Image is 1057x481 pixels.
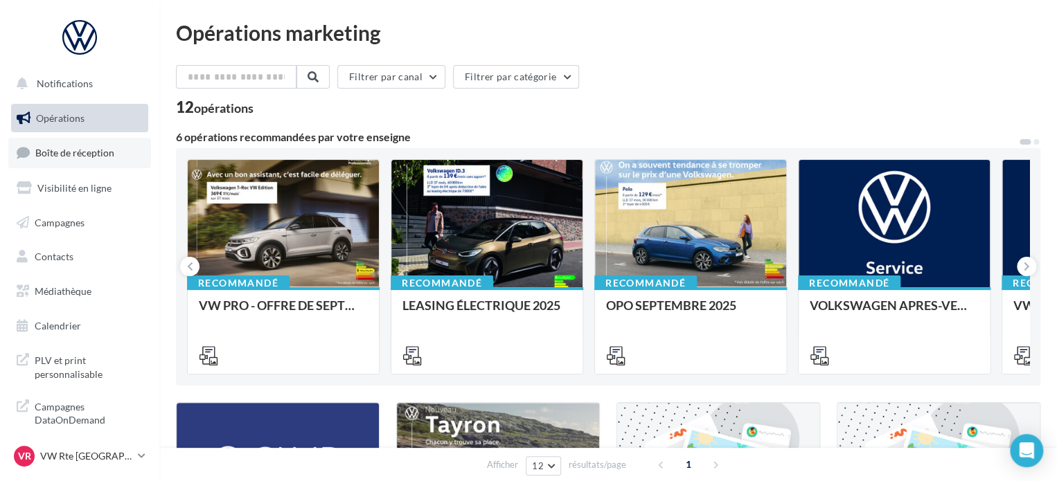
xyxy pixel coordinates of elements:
[18,449,31,463] span: VR
[594,275,697,291] div: Recommandé
[187,275,290,291] div: Recommandé
[176,22,1040,43] div: Opérations marketing
[11,443,148,469] a: VR VW Rte [GEOGRAPHIC_DATA]
[532,460,544,471] span: 12
[8,392,151,433] a: Campagnes DataOnDemand
[37,182,112,194] span: Visibilité en ligne
[194,102,254,114] div: opérations
[402,298,571,326] div: LEASING ÉLECTRIQUE 2025
[8,174,151,203] a: Visibilité en ligne
[526,456,561,475] button: 12
[453,65,579,89] button: Filtrer par catégorie
[199,298,368,326] div: VW PRO - OFFRE DE SEPTEMBRE 25
[40,449,132,463] p: VW Rte [GEOGRAPHIC_DATA]
[35,285,91,297] span: Médiathèque
[35,147,114,158] span: Boîte de réception
[677,453,700,475] span: 1
[176,131,1018,143] div: 6 opérations recommandées par votre enseigne
[8,242,151,271] a: Contacts
[8,311,151,341] a: Calendrier
[8,69,145,98] button: Notifications
[35,351,143,381] span: PLV et print personnalisable
[1010,434,1043,467] div: Open Intercom Messenger
[337,65,445,89] button: Filtrer par canal
[35,320,81,332] span: Calendrier
[8,277,151,306] a: Médiathèque
[606,298,775,326] div: OPO SEPTEMBRE 2025
[176,100,254,115] div: 12
[8,104,151,133] a: Opérations
[37,78,93,89] span: Notifications
[35,251,73,262] span: Contacts
[35,397,143,427] span: Campagnes DataOnDemand
[8,208,151,237] a: Campagnes
[8,345,151,386] a: PLV et print personnalisable
[36,112,85,124] span: Opérations
[391,275,493,291] div: Recommandé
[8,138,151,167] a: Boîte de réception
[810,298,979,326] div: VOLKSWAGEN APRES-VENTE
[798,275,900,291] div: Recommandé
[35,216,85,228] span: Campagnes
[487,458,518,471] span: Afficher
[569,458,626,471] span: résultats/page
